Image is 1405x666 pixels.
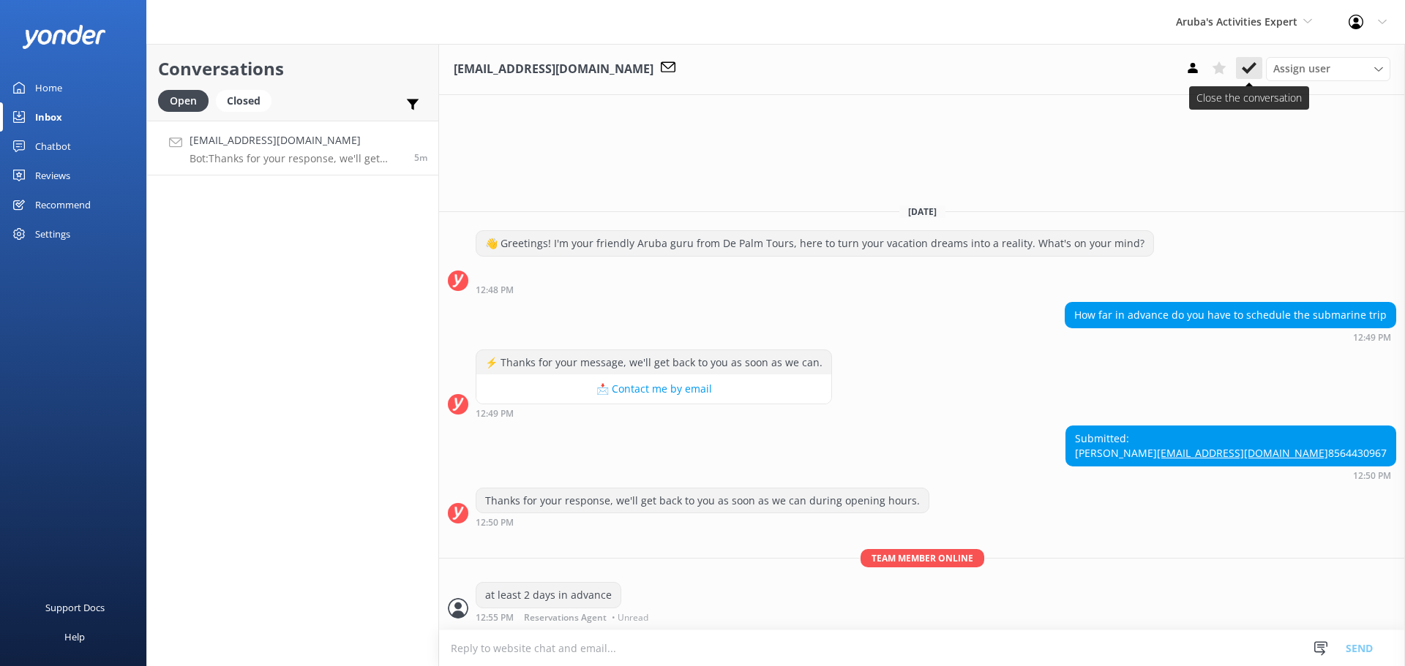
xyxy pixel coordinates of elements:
[612,613,648,622] span: • Unread
[1176,15,1297,29] span: Aruba's Activities Expert
[190,152,403,165] p: Bot: Thanks for your response, we'll get back to you as soon as we can during opening hours.
[476,408,832,418] div: Aug 25 2025 12:49pm (UTC -04:00) America/Caracas
[476,374,831,404] button: 📩 Contact me by email
[1065,470,1396,480] div: Aug 25 2025 12:50pm (UTC -04:00) America/Caracas
[158,90,209,112] div: Open
[1273,61,1330,77] span: Assign user
[45,593,105,622] div: Support Docs
[476,488,929,513] div: Thanks for your response, we'll get back to you as soon as we can during opening hours.
[476,409,514,418] strong: 12:49 PM
[476,517,929,527] div: Aug 25 2025 12:50pm (UTC -04:00) America/Caracas
[35,190,91,219] div: Recommend
[524,613,607,622] span: Reservations Agent
[35,219,70,249] div: Settings
[1065,303,1395,328] div: How far in advance do you have to schedule the submarine trip
[1353,472,1391,480] strong: 12:50 PM
[158,92,216,108] a: Open
[1157,446,1328,460] a: [EMAIL_ADDRESS][DOMAIN_NAME]
[476,612,652,622] div: Aug 25 2025 12:55pm (UTC -04:00) America/Caracas
[35,102,62,132] div: Inbox
[861,549,984,567] span: Team member online
[147,121,438,175] a: [EMAIL_ADDRESS][DOMAIN_NAME]Bot:Thanks for your response, we'll get back to you as soon as we can...
[216,92,279,108] a: Closed
[899,205,945,218] span: [DATE]
[216,90,271,112] div: Closed
[476,613,514,622] strong: 12:55 PM
[1066,426,1395,465] div: Submitted: [PERSON_NAME] 8564430967
[476,583,621,608] div: at least 2 days in advance
[476,231,1153,256] div: 👋 Greetings! I'm your friendly Aruba guru from De Palm Tours, here to turn your vacation dreams i...
[414,151,427,164] span: Aug 25 2025 12:50pm (UTC -04:00) America/Caracas
[158,55,427,83] h2: Conversations
[1065,332,1396,342] div: Aug 25 2025 12:49pm (UTC -04:00) America/Caracas
[35,161,70,190] div: Reviews
[1353,333,1391,342] strong: 12:49 PM
[35,73,62,102] div: Home
[476,284,1154,295] div: Aug 25 2025 12:48pm (UTC -04:00) America/Caracas
[22,25,106,49] img: yonder-white-logo.png
[35,132,71,161] div: Chatbot
[454,60,653,79] h3: [EMAIL_ADDRESS][DOMAIN_NAME]
[476,286,514,295] strong: 12:48 PM
[476,518,514,527] strong: 12:50 PM
[64,622,85,651] div: Help
[190,132,403,148] h4: [EMAIL_ADDRESS][DOMAIN_NAME]
[1266,57,1390,80] div: Assign User
[476,350,831,375] div: ⚡ Thanks for your message, we'll get back to you as soon as we can.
